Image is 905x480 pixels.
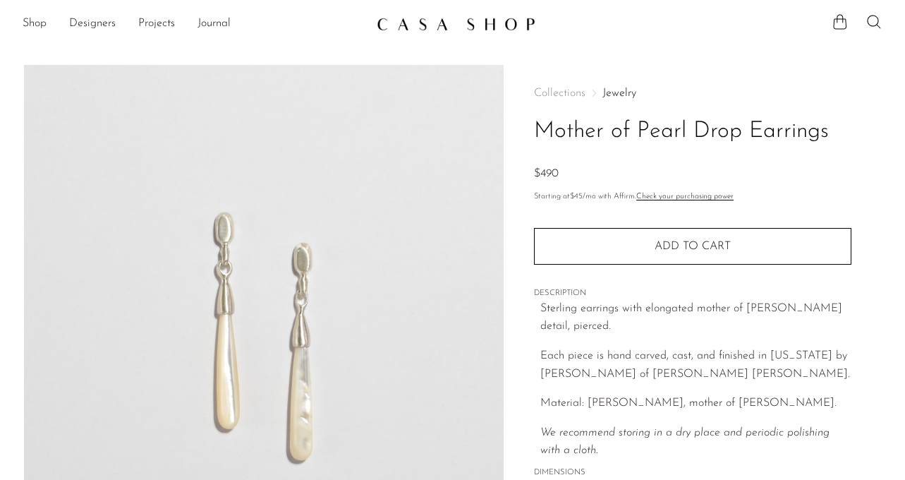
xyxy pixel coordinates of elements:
[534,88,851,99] nav: Breadcrumbs
[534,467,851,479] span: DIMENSIONS
[570,193,583,200] span: $45
[534,168,559,179] span: $490
[540,427,830,457] i: We recommend storing in a dry place and periodic polishing with a cloth.
[540,347,851,383] p: Each piece is hand carved, cast, and finished in [US_STATE] by [PERSON_NAME] of [PERSON_NAME] [PE...
[534,191,851,203] p: Starting at /mo with Affirm.
[23,12,365,36] nav: Desktop navigation
[534,88,585,99] span: Collections
[138,15,175,33] a: Projects
[540,303,842,332] span: Sterling earrings with elongated mother of [PERSON_NAME] detail, pierced.
[534,114,851,150] h1: Mother of Pearl Drop Earrings
[602,88,636,99] a: Jewelry
[69,15,116,33] a: Designers
[23,15,47,33] a: Shop
[534,228,851,265] button: Add to cart
[198,15,231,33] a: Journal
[23,12,365,36] ul: NEW HEADER MENU
[540,395,851,413] p: Material: [PERSON_NAME], mother of [PERSON_NAME].
[534,287,851,300] span: DESCRIPTION
[655,241,731,252] span: Add to cart
[636,193,734,200] a: Check your purchasing power - Learn more about Affirm Financing (opens in modal)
